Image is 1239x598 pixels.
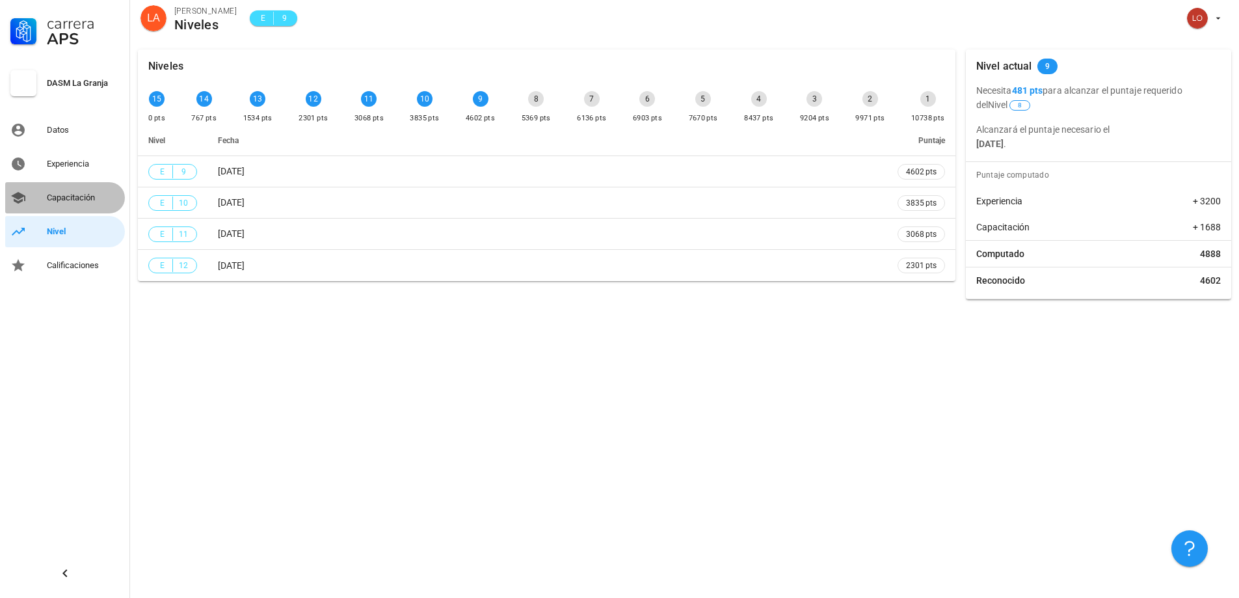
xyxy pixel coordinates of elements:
[47,260,120,271] div: Calificaciones
[920,91,936,107] div: 1
[354,112,384,125] div: 3068 pts
[522,112,551,125] div: 5369 pts
[218,136,239,145] span: Fecha
[1193,221,1221,234] span: + 1688
[988,100,1032,110] span: Nivel
[1045,59,1050,74] span: 9
[577,112,606,125] div: 6136 pts
[1018,101,1022,110] span: 8
[196,91,212,107] div: 14
[473,91,488,107] div: 9
[178,197,189,210] span: 10
[1200,247,1221,260] span: 4888
[5,250,125,281] a: Calificaciones
[695,91,711,107] div: 5
[157,259,167,272] span: E
[800,112,829,125] div: 9204 pts
[976,195,1022,208] span: Experiencia
[906,197,937,210] span: 3835 pts
[178,259,189,272] span: 12
[1193,195,1221,208] span: + 3200
[218,228,245,239] span: [DATE]
[906,165,937,178] span: 4602 pts
[47,16,120,31] div: Carrera
[584,91,600,107] div: 7
[1200,274,1221,287] span: 4602
[243,112,273,125] div: 1534 pts
[279,12,289,25] span: 9
[148,136,165,145] span: Nivel
[466,112,495,125] div: 4602 pts
[306,91,321,107] div: 12
[47,31,120,47] div: APS
[178,165,189,178] span: 9
[976,139,1004,149] b: [DATE]
[47,125,120,135] div: Datos
[147,5,160,31] span: LA
[5,182,125,213] a: Capacitación
[140,5,167,31] div: avatar
[218,197,245,208] span: [DATE]
[250,91,265,107] div: 13
[976,83,1221,112] p: Necesita para alcanzar el puntaje requerido del
[906,259,937,272] span: 2301 pts
[47,159,120,169] div: Experiencia
[744,112,773,125] div: 8437 pts
[178,228,189,241] span: 11
[148,49,183,83] div: Niveles
[174,18,237,32] div: Niveles
[138,125,207,156] th: Nivel
[976,247,1024,260] span: Computado
[410,112,439,125] div: 3835 pts
[1187,8,1208,29] div: avatar
[299,112,328,125] div: 2301 pts
[47,226,120,237] div: Nivel
[887,125,955,156] th: Puntaje
[639,91,655,107] div: 6
[149,91,165,107] div: 15
[5,115,125,146] a: Datos
[148,112,165,125] div: 0 pts
[855,112,885,125] div: 9971 pts
[976,49,1032,83] div: Nivel actual
[976,274,1025,287] span: Reconocido
[157,197,167,210] span: E
[633,112,662,125] div: 6903 pts
[976,221,1030,234] span: Capacitación
[5,148,125,180] a: Experiencia
[157,165,167,178] span: E
[911,112,945,125] div: 10738 pts
[157,228,167,241] span: E
[689,112,718,125] div: 7670 pts
[47,78,120,88] div: DASM La Granja
[258,12,268,25] span: E
[918,136,945,145] span: Puntaje
[417,91,433,107] div: 10
[976,122,1221,151] p: Alcanzará el puntaje necesario el .
[361,91,377,107] div: 11
[218,166,245,176] span: [DATE]
[751,91,767,107] div: 4
[191,112,217,125] div: 767 pts
[906,228,937,241] span: 3068 pts
[47,193,120,203] div: Capacitación
[1012,85,1043,96] b: 481 pts
[218,260,245,271] span: [DATE]
[528,91,544,107] div: 8
[862,91,878,107] div: 2
[971,162,1231,188] div: Puntaje computado
[207,125,887,156] th: Fecha
[174,5,237,18] div: [PERSON_NAME]
[806,91,822,107] div: 3
[5,216,125,247] a: Nivel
